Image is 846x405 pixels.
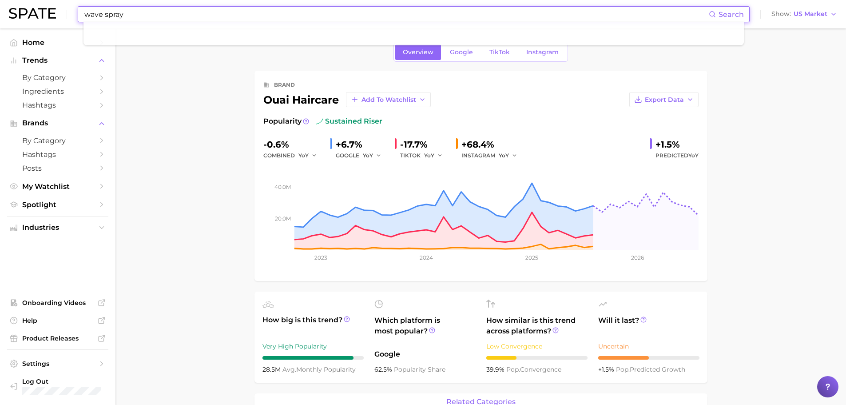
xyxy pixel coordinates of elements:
div: Uncertain [598,341,699,352]
span: US Market [794,12,827,16]
span: monthly popularity [282,365,356,373]
span: Show [771,12,791,16]
a: Home [7,36,108,49]
span: Brands [22,119,93,127]
span: 39.9% [486,365,506,373]
a: Ingredients [7,84,108,98]
span: Hashtags [22,101,93,109]
tspan: 2023 [314,254,327,261]
span: TikTok [489,48,510,56]
span: sustained riser [316,116,382,127]
a: My Watchlist [7,180,108,193]
span: popularity share [394,365,445,373]
span: Home [22,38,93,47]
span: +1.5% [598,365,616,373]
span: Onboarding Videos [22,299,93,307]
span: Popularity [263,116,302,127]
div: TIKTOK [400,150,449,161]
span: Export Data [645,96,684,104]
span: Will it last? [598,315,699,337]
img: SPATE [9,8,56,19]
span: YoY [688,152,699,159]
div: +68.4% [461,137,524,152]
a: Settings [7,357,108,370]
button: YoY [499,150,518,161]
span: Posts [22,164,93,172]
div: INSTAGRAM [461,150,524,161]
span: Search [719,10,744,19]
div: 3 / 10 [486,356,588,360]
span: Product Releases [22,334,93,342]
div: brand [274,80,295,90]
span: Which platform is most popular? [374,315,476,345]
tspan: 2025 [525,254,538,261]
a: Log out. Currently logged in with e-mail kateri.lucas@axbeauty.com. [7,375,108,398]
button: Brands [7,116,108,130]
button: ShowUS Market [769,8,839,20]
input: Search here for a brand, industry, or ingredient [83,7,709,22]
abbr: popularity index [616,365,630,373]
a: TikTok [482,44,517,60]
span: Ingredients [22,87,93,96]
button: Add to Watchlist [346,92,431,107]
a: Onboarding Videos [7,296,108,309]
div: Low Convergence [486,341,588,352]
span: Trends [22,56,93,64]
span: predicted growth [616,365,685,373]
a: by Category [7,71,108,84]
a: Help [7,314,108,327]
div: GOOGLE [336,150,388,161]
a: Hashtags [7,148,108,161]
span: How similar is this trend across platforms? [486,315,588,337]
span: Overview [403,48,433,56]
span: Spotlight [22,200,93,209]
div: ouai haircare [263,92,431,107]
span: Google [450,48,473,56]
abbr: popularity index [506,365,520,373]
div: 5 / 10 [598,356,699,360]
button: YoY [363,150,382,161]
div: Very High Popularity [262,341,364,352]
div: +1.5% [655,137,699,152]
img: sustained riser [316,118,323,125]
span: Settings [22,360,93,368]
span: by Category [22,73,93,82]
a: Overview [395,44,441,60]
abbr: average [282,365,296,373]
button: Export Data [629,92,699,107]
div: -0.6% [263,137,323,152]
span: YoY [499,152,509,159]
tspan: 2026 [631,254,643,261]
button: Industries [7,221,108,234]
button: YoY [298,150,318,161]
tspan: 2024 [420,254,433,261]
span: YoY [424,152,434,159]
span: How big is this trend? [262,315,364,337]
span: Log Out [22,377,107,385]
a: Instagram [519,44,566,60]
span: by Category [22,136,93,145]
span: Instagram [526,48,559,56]
span: 28.5m [262,365,282,373]
a: Google [442,44,481,60]
a: Hashtags [7,98,108,112]
span: YoY [363,152,373,159]
div: +6.7% [336,137,388,152]
span: YoY [298,152,309,159]
span: Add to Watchlist [361,96,416,104]
span: Industries [22,224,93,232]
a: Spotlight [7,198,108,212]
div: 9 / 10 [262,356,364,360]
span: Hashtags [22,150,93,159]
button: Trends [7,54,108,67]
button: YoY [424,150,443,161]
span: Predicted [655,150,699,161]
span: 62.5% [374,365,394,373]
a: Posts [7,161,108,175]
span: convergence [506,365,561,373]
div: -17.7% [400,137,449,152]
span: Help [22,317,93,325]
a: Product Releases [7,332,108,345]
span: My Watchlist [22,182,93,191]
div: combined [263,150,323,161]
